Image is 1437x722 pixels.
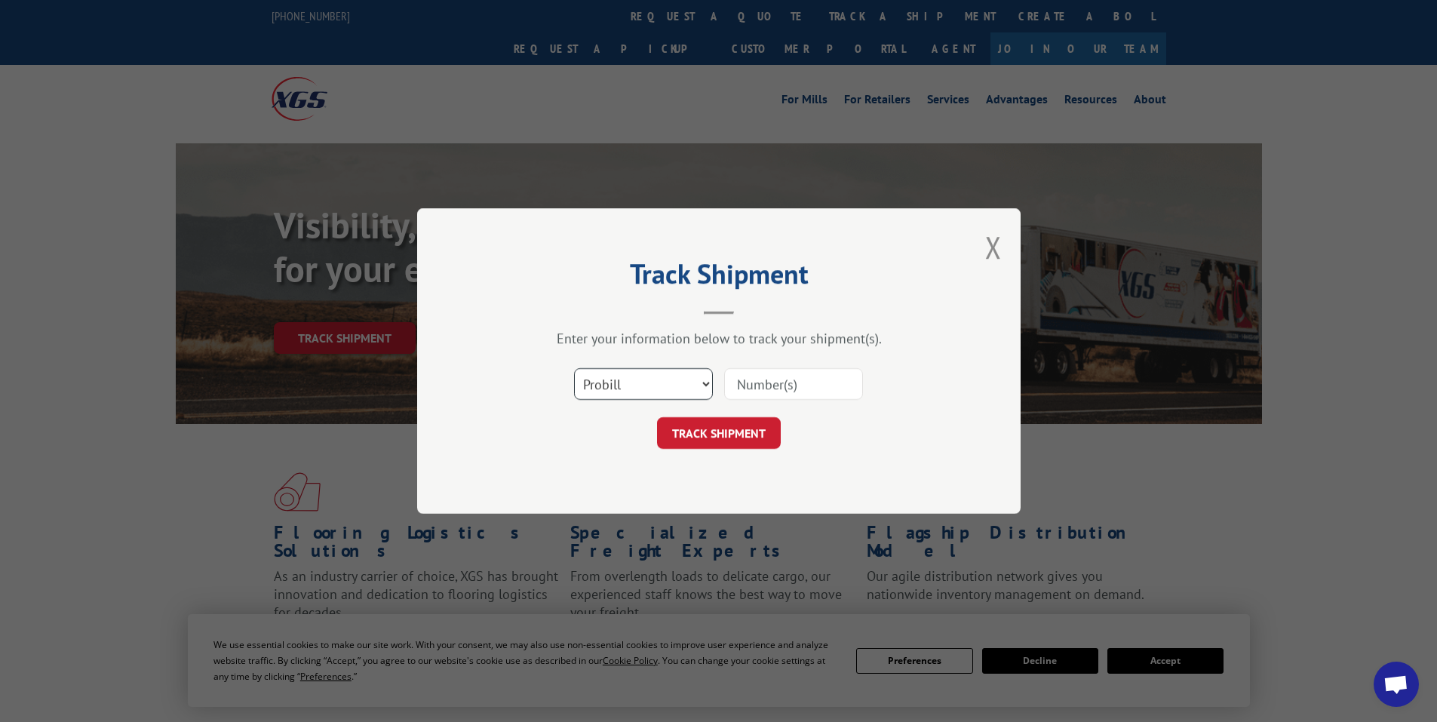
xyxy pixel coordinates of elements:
h2: Track Shipment [493,263,945,292]
div: Enter your information below to track your shipment(s). [493,330,945,347]
div: Open chat [1374,662,1419,707]
input: Number(s) [724,368,863,400]
button: TRACK SHIPMENT [657,417,781,449]
button: Close modal [985,227,1002,267]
